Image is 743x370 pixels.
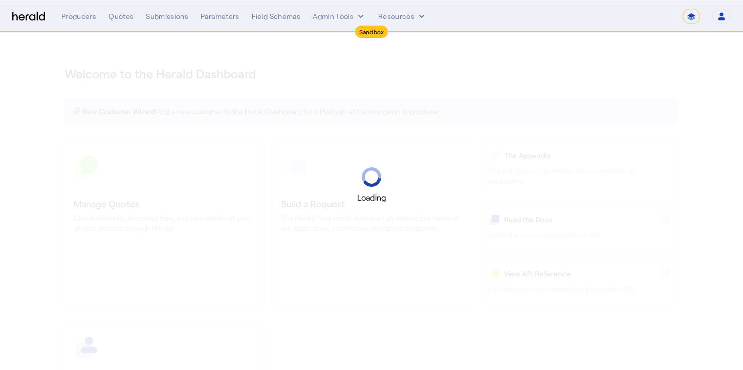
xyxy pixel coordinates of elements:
div: Producers [61,11,96,21]
div: Submissions [146,11,188,21]
div: Parameters [201,11,239,21]
button: internal dropdown menu [313,11,366,21]
img: Herald Logo [12,12,45,21]
div: Quotes [108,11,134,21]
div: Field Schemas [252,11,301,21]
button: Resources dropdown menu [378,11,427,21]
div: Sandbox [355,26,388,38]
